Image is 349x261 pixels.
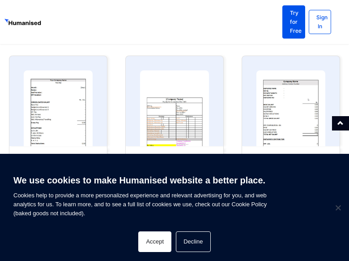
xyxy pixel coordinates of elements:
[333,203,342,212] span: Decline
[24,70,93,146] img: payslip template
[13,174,306,218] span: Cookies help to provide a more personalized experience and relevant advertising for you, and web ...
[4,19,42,27] img: GetHumanised Logo
[309,10,331,34] a: Sign In
[282,5,305,39] a: Try for Free
[140,70,209,146] img: payslip template
[138,231,171,252] button: Accept
[13,174,306,187] h6: We use cookies to make Humanised website a better place.
[256,70,325,146] img: payslip template
[176,231,210,252] button: Decline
